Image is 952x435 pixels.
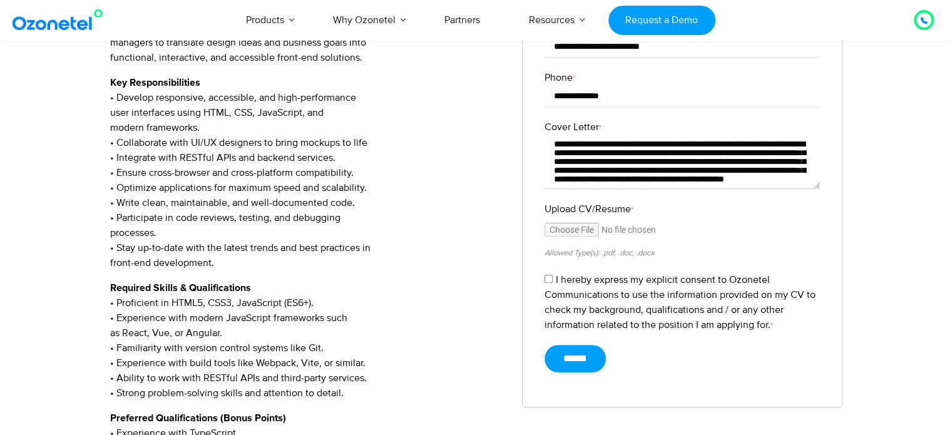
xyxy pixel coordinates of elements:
strong: Required Skills & Qualifications [110,283,251,293]
strong: Key Responsibilities [110,78,200,88]
p: • Proficient in HTML5, CSS3, JavaScript (ES6+). • Experience with modern JavaScript frameworks su... [110,280,504,401]
label: Upload CV/Resume [545,202,820,217]
label: Phone [545,70,820,85]
a: Request a Demo [608,6,715,35]
p: • Develop responsive, accessible, and high-performance user interfaces using HTML, CSS, JavaScrip... [110,75,504,270]
label: Cover Letter [545,120,820,135]
small: Allowed Type(s): .pdf, .doc, .docx [545,248,654,258]
label: I hereby express my explicit consent to Ozonetel Communications to use the information provided o... [545,274,816,331]
strong: Preferred Qualifications (Bonus Points) [110,413,286,423]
